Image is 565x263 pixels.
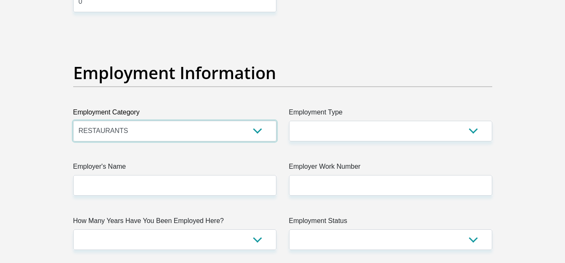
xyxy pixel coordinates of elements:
[73,107,276,121] label: Employment Category
[73,162,276,175] label: Employer's Name
[73,175,276,196] input: Employer's Name
[73,63,492,83] h2: Employment Information
[289,216,492,229] label: Employment Status
[289,175,492,196] input: Employer Work Number
[73,216,276,229] label: How Many Years Have You Been Employed Here?
[289,107,492,121] label: Employment Type
[289,162,492,175] label: Employer Work Number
